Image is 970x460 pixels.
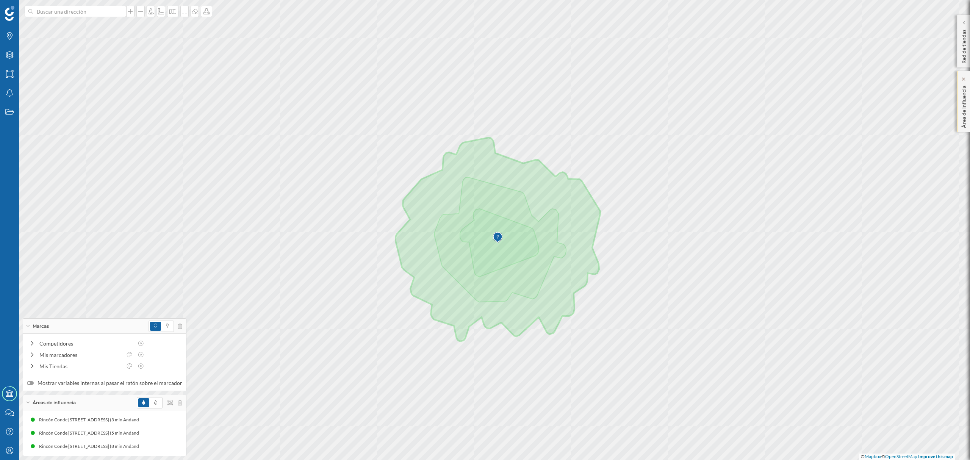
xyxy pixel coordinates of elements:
[33,323,49,330] span: Marcas
[39,362,122,370] div: Mis Tiendas
[107,443,215,450] div: Rincón Conde [STREET_ADDRESS] (8 min Andando)
[493,230,502,245] img: Marker
[885,454,917,459] a: OpenStreetMap
[918,454,953,459] a: Improve this map
[865,454,881,459] a: Mapbox
[15,5,42,12] span: Soporte
[39,340,133,347] div: Competidores
[107,429,215,437] div: Rincón Conde [STREET_ADDRESS] (5 min Andando)
[39,351,122,359] div: Mis marcadores
[27,379,182,387] label: Mostrar variables internas al pasar el ratón sobre el marcador
[859,454,955,460] div: © ©
[960,83,968,128] p: Área de influencia
[107,416,215,424] div: Rincón Conde [STREET_ADDRESS] (3 min Andando)
[960,27,968,64] p: Red de tiendas
[33,399,76,406] span: Áreas de influencia
[5,6,14,21] img: Geoblink Logo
